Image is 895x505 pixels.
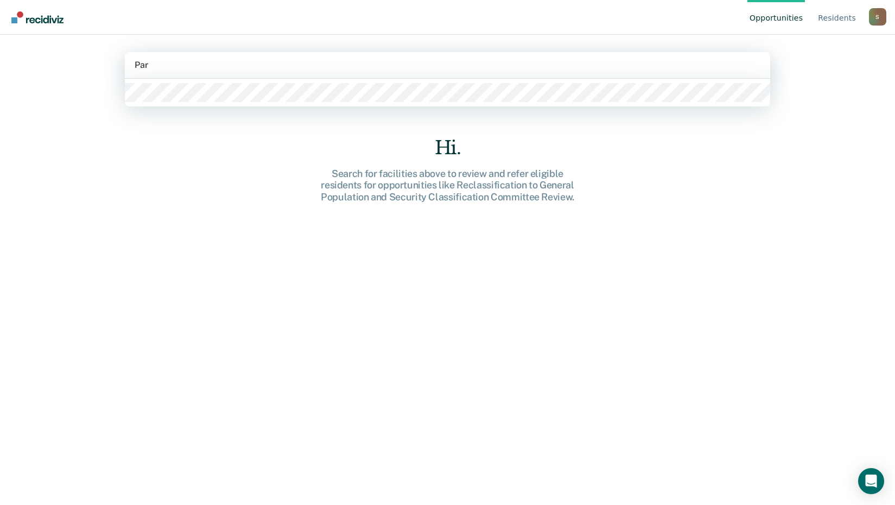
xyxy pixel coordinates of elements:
[869,8,886,26] button: Profile dropdown button
[869,8,886,26] div: S
[11,11,64,23] img: Recidiviz
[858,468,884,494] div: Open Intercom Messenger
[274,137,621,159] div: Hi.
[274,168,621,203] div: Search for facilities above to review and refer eligible residents for opportunities like Reclass...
